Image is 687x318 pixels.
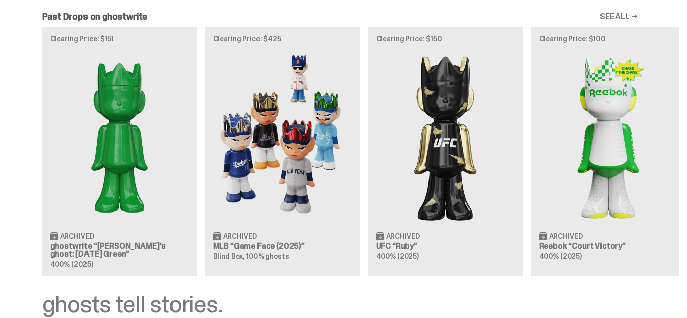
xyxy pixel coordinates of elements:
[213,35,352,42] p: Clearing Price: $425
[531,27,686,276] a: Clearing Price: $100 Court Victory Archived
[213,252,245,261] span: Blind Box,
[60,233,94,240] span: Archived
[539,252,582,261] span: 400% (2025)
[368,27,523,276] a: Clearing Price: $150 Ruby Archived
[549,233,583,240] span: Archived
[539,242,678,250] h3: Reebok “Court Victory”
[386,233,420,240] span: Archived
[50,260,93,269] span: 400% (2025)
[376,242,515,250] h3: UFC “Ruby”
[213,242,352,250] h3: MLB “Game Face (2025)”
[376,50,515,224] img: Ruby
[223,233,257,240] span: Archived
[50,35,189,42] p: Clearing Price: $151
[50,242,189,258] h3: ghostwrite “[PERSON_NAME]'s ghost: [DATE] Green”
[539,50,678,224] img: Court Victory
[600,13,638,21] a: SEE ALL →
[539,35,678,42] p: Clearing Price: $100
[213,50,352,224] img: Game Face (2025)
[42,12,148,21] h2: Past Drops on ghostwrite
[50,50,189,224] img: Schrödinger's ghost: Sunday Green
[376,252,419,261] span: 400% (2025)
[42,27,197,276] a: Clearing Price: $151 Schrödinger's ghost: Sunday Green Archived
[246,252,289,261] span: 100% ghosts
[205,27,360,276] a: Clearing Price: $425 Game Face (2025) Archived
[376,35,515,42] p: Clearing Price: $150
[42,292,638,316] div: ghosts tell stories.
